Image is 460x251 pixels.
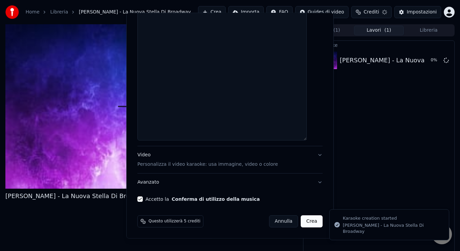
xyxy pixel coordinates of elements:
button: VideoPersonalizza il video karaoke: usa immagine, video o colore [137,146,323,173]
button: Crea [301,215,323,227]
label: Accetto la [145,197,260,201]
p: Personalizza il video karaoke: usa immagine, video o colore [137,161,278,168]
button: Avanzato [137,174,323,191]
button: Accetto la [172,197,260,201]
div: Video [137,152,278,168]
button: Annulla [269,215,298,227]
span: Questo utilizzerà 5 crediti [149,219,200,224]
